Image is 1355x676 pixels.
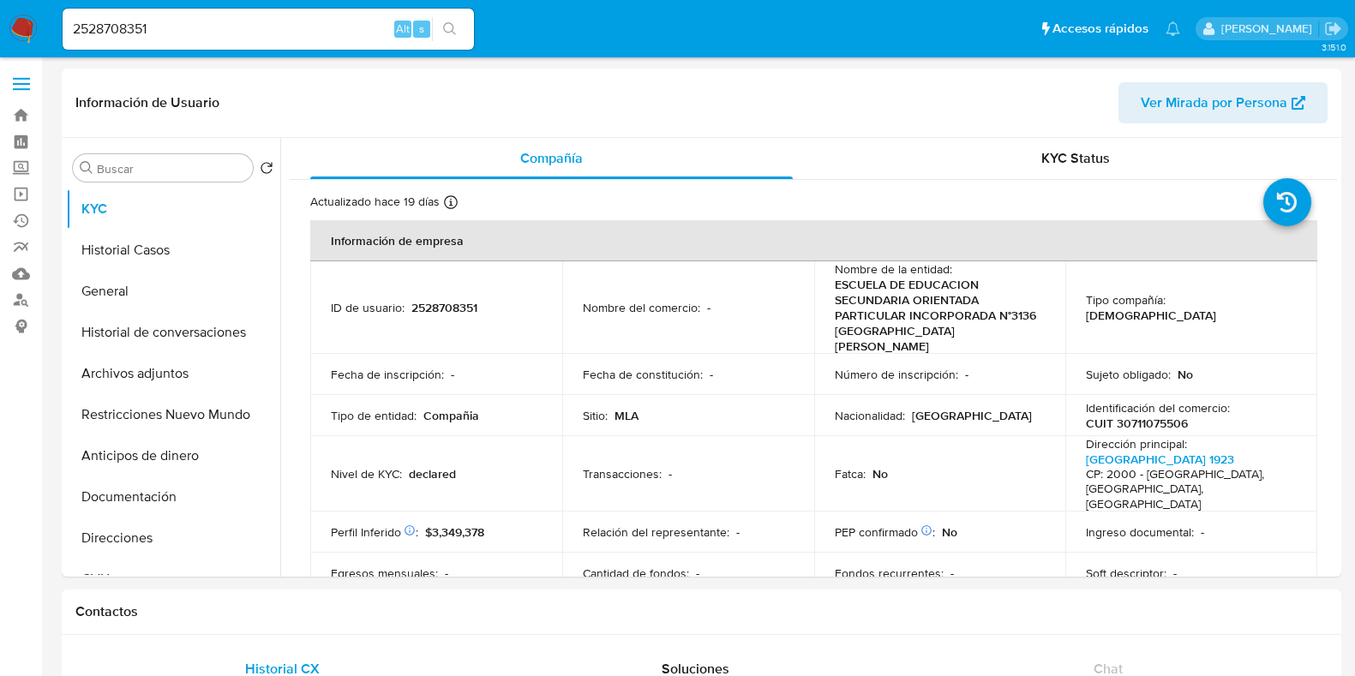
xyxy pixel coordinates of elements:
p: Nombre del comercio : [583,300,700,315]
p: CUIT 30711075506 [1086,416,1188,431]
p: florencia.lera@mercadolibre.com [1221,21,1318,37]
span: s [419,21,424,37]
p: Transacciones : [583,466,662,482]
p: - [736,524,740,540]
h4: CP: 2000 - [GEOGRAPHIC_DATA], [GEOGRAPHIC_DATA], [GEOGRAPHIC_DATA] [1086,467,1290,512]
p: PEP confirmado : [835,524,935,540]
input: Buscar usuario o caso... [63,18,474,40]
p: - [965,367,968,382]
p: Fondos recurrentes : [835,565,944,581]
p: Cantidad de fondos : [583,565,689,581]
p: - [696,565,699,581]
p: No [872,466,888,482]
p: Tipo compañía : [1086,292,1166,308]
p: [GEOGRAPHIC_DATA] [912,408,1032,423]
button: CVU [66,559,280,600]
button: Restricciones Nuevo Mundo [66,394,280,435]
p: Fecha de constitución : [583,367,703,382]
p: - [445,565,448,581]
button: Historial de conversaciones [66,312,280,353]
p: Fatca : [835,466,866,482]
p: Perfil Inferido : [331,524,418,540]
button: Ver Mirada por Persona [1118,82,1328,123]
p: Compañia [423,408,479,423]
p: 2528708351 [411,300,477,315]
p: No [1178,367,1193,382]
p: Ingreso documental : [1086,524,1194,540]
button: Anticipos de dinero [66,435,280,476]
button: General [66,271,280,312]
a: Notificaciones [1166,21,1180,36]
p: Relación del representante : [583,524,729,540]
h1: Contactos [75,603,1328,620]
p: [DEMOGRAPHIC_DATA] [1086,308,1216,323]
p: - [451,367,454,382]
p: - [669,466,672,482]
p: Actualizado hace 19 días [310,194,440,210]
p: No [942,524,957,540]
span: Alt [396,21,410,37]
p: Tipo de entidad : [331,408,417,423]
h1: Información de Usuario [75,94,219,111]
p: Dirección principal : [1086,436,1187,452]
p: ID de usuario : [331,300,405,315]
p: Identificación del comercio : [1086,400,1230,416]
p: Sitio : [583,408,608,423]
p: Soft descriptor : [1086,565,1166,581]
button: Archivos adjuntos [66,353,280,394]
p: Número de inscripción : [835,367,958,382]
p: Fecha de inscripción : [331,367,444,382]
a: [GEOGRAPHIC_DATA] 1923 [1086,451,1234,468]
th: Información de empresa [310,220,1317,261]
span: Compañía [520,148,583,168]
p: declared [409,466,456,482]
p: - [950,565,954,581]
button: Buscar [80,161,93,175]
span: Accesos rápidos [1052,20,1148,38]
p: Sujeto obligado : [1086,367,1171,382]
span: Ver Mirada por Persona [1141,82,1287,123]
a: Salir [1324,20,1342,38]
button: Direcciones [66,517,280,559]
span: $3,349,378 [425,523,484,541]
p: - [1173,565,1177,581]
button: KYC [66,188,280,230]
p: Egresos mensuales : [331,565,438,581]
p: - [707,300,710,315]
input: Buscar [97,161,246,176]
button: search-icon [432,17,467,41]
p: - [1201,524,1204,540]
p: Nacionalidad : [835,408,905,423]
p: ESCUELA DE EDUCACION SECUNDARIA ORIENTADA PARTICULAR INCORPORADA N°3136 [GEOGRAPHIC_DATA][PERSON_... [835,277,1039,354]
p: Nivel de KYC : [331,466,402,482]
p: Nombre de la entidad : [835,261,952,277]
button: Historial Casos [66,230,280,271]
span: KYC Status [1041,148,1110,168]
p: MLA [615,408,639,423]
p: - [710,367,713,382]
button: Volver al orden por defecto [260,161,273,180]
button: Documentación [66,476,280,517]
